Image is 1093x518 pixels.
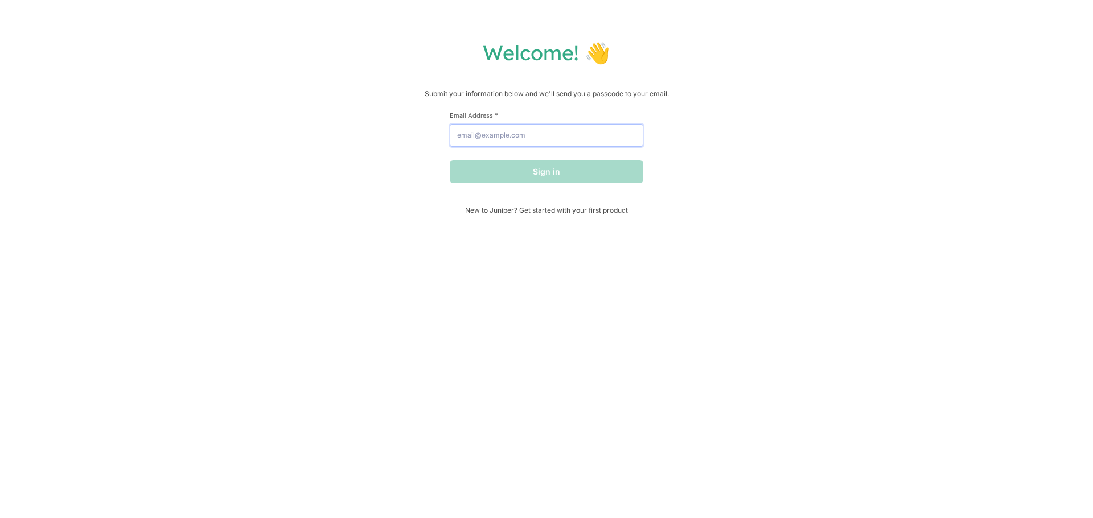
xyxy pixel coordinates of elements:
[495,111,498,119] span: This field is required.
[11,88,1082,100] p: Submit your information below and we'll send you a passcode to your email.
[450,124,643,147] input: email@example.com
[11,40,1082,65] h1: Welcome! 👋
[450,206,643,214] span: New to Juniper? Get started with your first product
[450,111,643,119] label: Email Address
